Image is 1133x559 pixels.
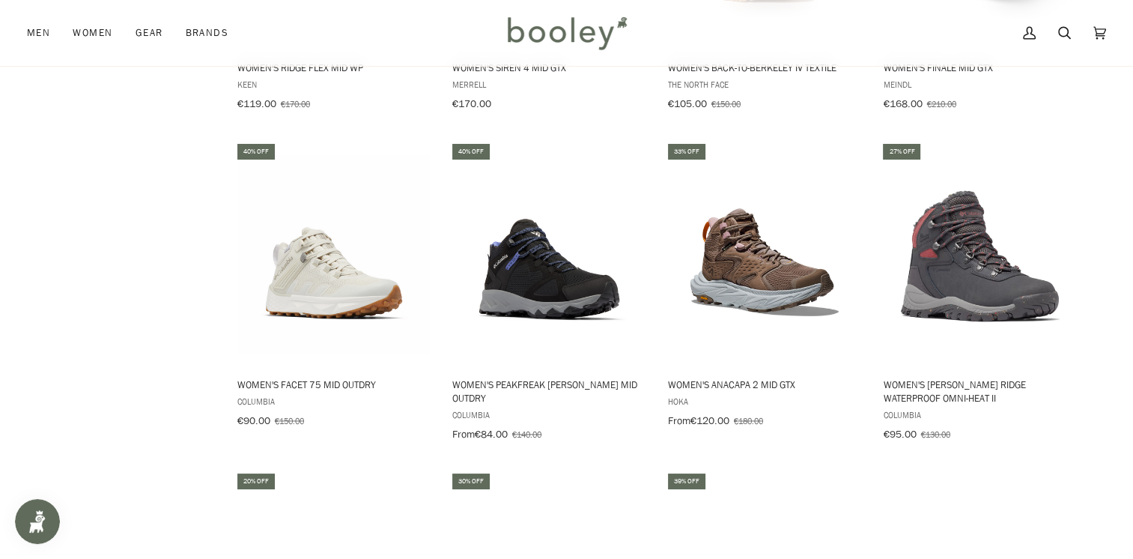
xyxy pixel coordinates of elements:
[237,395,431,408] span: Columbia
[452,144,490,160] div: 40% off
[237,144,275,160] div: 40% off
[666,155,864,354] img: Hoka Women's Anacapa 2 Mid GTX Dune / Ice Flow - Booley Galway
[452,78,646,91] span: Merrell
[452,408,646,421] span: Columbia
[926,97,956,110] span: €210.00
[734,414,763,427] span: €180.00
[275,414,304,427] span: €150.00
[711,97,741,110] span: €150.00
[237,474,275,489] div: 20% off
[883,427,916,441] span: €95.00
[668,61,862,74] span: Women's Back-to-Berkeley IV Textile
[452,97,491,111] span: €170.00
[668,395,862,408] span: Hoka
[666,142,864,432] a: Women's Anacapa 2 Mid GTX
[73,25,112,40] span: Women
[237,61,431,74] span: Women's Ridge Flex Mid WP
[668,378,862,391] span: Women's Anacapa 2 Mid GTX
[883,408,1077,421] span: Columbia
[15,499,60,544] iframe: Button to open loyalty program pop-up
[452,378,646,405] span: Women's Peakfreak [PERSON_NAME] Mid OutDry
[883,144,920,160] div: 27% off
[668,78,862,91] span: The North Face
[883,61,1077,74] span: Women's Finale Mid GTX
[452,61,646,74] span: Women's Siren 4 Mid GTX
[881,142,1079,446] a: Women's Newton Ridge Waterproof Omni-Heat II
[668,474,705,489] div: 39% off
[136,25,163,40] span: Gear
[690,414,729,428] span: €120.00
[281,97,310,110] span: €170.00
[235,142,434,432] a: Women's Facet 75 Mid OutDry
[883,78,1077,91] span: Meindl
[237,414,270,428] span: €90.00
[883,97,922,111] span: €168.00
[237,97,276,111] span: €119.00
[237,378,431,391] span: Women's Facet 75 Mid OutDry
[235,155,434,354] img: Columbia Women's Facet 75 Mid OutDry Light Sand / Kettle - Booley Galway
[501,11,632,55] img: Booley
[883,378,1077,405] span: Women's [PERSON_NAME] Ridge Waterproof Omni-Heat II
[668,414,690,428] span: From
[450,142,648,446] a: Women's Peakfreak Hera II Mid OutDry
[452,427,475,441] span: From
[237,78,431,91] span: Keen
[668,97,707,111] span: €105.00
[27,25,50,40] span: Men
[185,25,228,40] span: Brands
[475,427,508,441] span: €84.00
[881,155,1079,354] img: Columbia Women's Newton Ridge Waterproof Omni-Heat II Dark Grey / Beetroot - Booley Galway
[920,428,950,441] span: €130.00
[668,144,705,160] div: 33% off
[512,428,541,441] span: €140.00
[452,474,490,489] div: 30% off
[450,155,648,354] img: Columbia Women's Peakfreak Hera II Mid OutDry Black / African Violet - Booley Galway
